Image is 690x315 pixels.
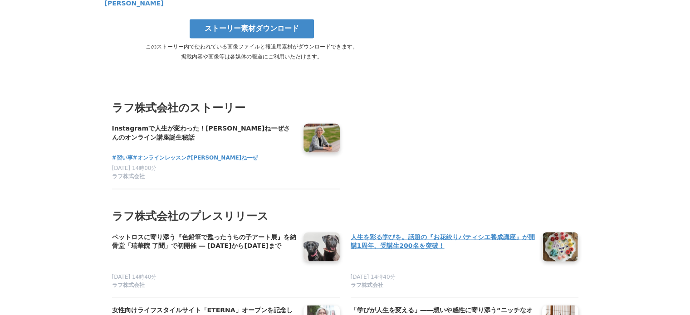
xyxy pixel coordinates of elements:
[112,172,145,180] span: ラフ株式会社
[112,281,296,290] a: ラフ株式会社
[112,232,296,251] a: ペットロスに寄り添う『色鉛筆で甦ったうちの子アート展』を納骨堂「瑞華院 了聞」で初開催 ― [DATE]から[DATE]まで
[112,165,157,171] span: [DATE] 14時00分
[112,281,145,289] span: ラフ株式会社
[351,281,383,289] span: ラフ株式会社
[351,232,535,251] a: 人生を彩る学びを。話題の『お花絞りパティシエ養成講座』が開講1周年、受講生200名を突破！
[133,153,186,162] a: #オンラインレッスン
[112,172,296,181] a: ラフ株式会社
[112,123,296,142] a: Instagramで人生が変わった！[PERSON_NAME]ねーぜさんのオンライン講座誕生秘話
[112,273,157,280] span: [DATE] 14時40分
[351,273,396,280] span: [DATE] 14時40分
[112,99,578,116] h3: ラフ株式会社のストーリー
[351,281,535,290] a: ラフ株式会社
[105,1,164,6] a: [PERSON_NAME]
[186,153,258,162] a: #[PERSON_NAME]ねーぜ
[105,42,399,62] p: このストーリー内で使われている画像ファイルと報道用素材がダウンロードできます。 掲載内容や画像等は各媒体の報道にご利用いただけます。
[112,153,133,162] a: #習い事
[112,207,578,224] h2: ラフ株式会社のプレスリリース
[190,19,314,38] a: ストーリー素材ダウンロード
